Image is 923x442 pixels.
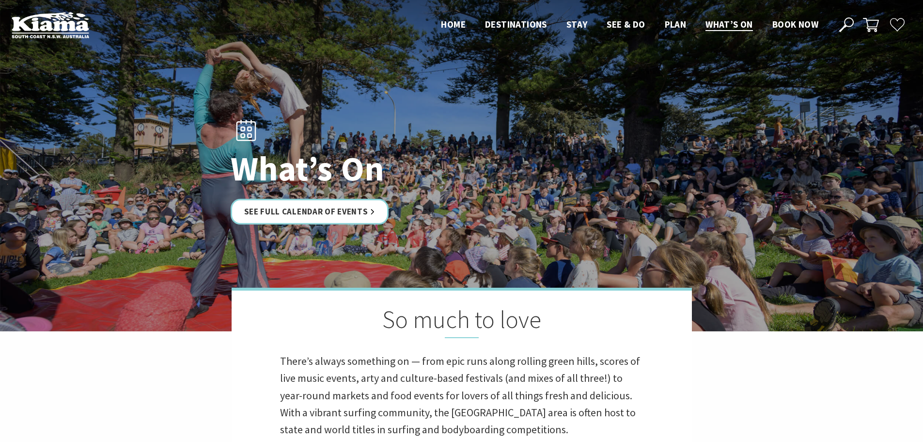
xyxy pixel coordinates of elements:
p: There’s always something on — from epic runs along rolling green hills, scores of live music even... [280,353,643,438]
h2: So much to love [280,305,643,338]
img: Kiama Logo [12,12,89,38]
span: Stay [566,18,588,30]
span: Book now [772,18,818,30]
span: What’s On [705,18,753,30]
h1: What’s On [231,150,504,187]
span: Home [441,18,466,30]
span: Destinations [485,18,547,30]
a: See Full Calendar of Events [231,199,389,225]
span: See & Do [607,18,645,30]
nav: Main Menu [431,17,828,33]
span: Plan [665,18,687,30]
